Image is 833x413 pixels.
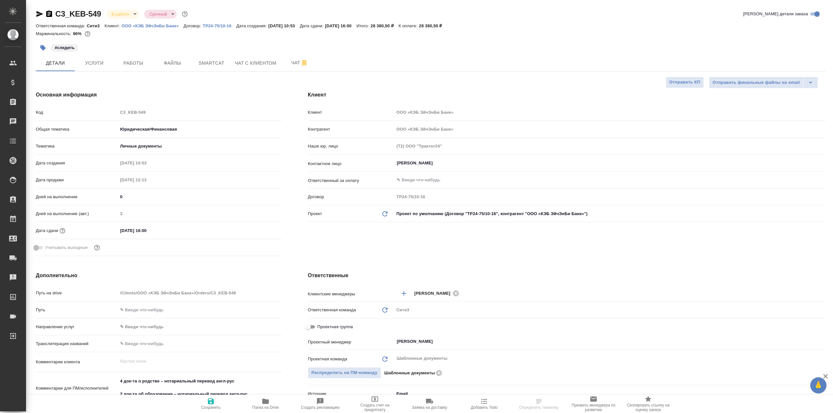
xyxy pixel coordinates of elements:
button: Если добавить услуги и заполнить их объемом, то дата рассчитается автоматически [58,226,67,235]
button: Скопировать ссылку для ЯМессенджера [36,10,44,18]
p: Проектный менеджер [308,339,394,345]
span: Заявка на доставку [412,405,447,410]
p: Дата создания: [236,23,268,28]
button: Доп статусы указывают на важность/срочность заказа [181,10,189,18]
p: Источник [308,391,394,397]
p: Маржинальность: [36,31,73,36]
p: Сити3 [87,23,105,28]
button: Добавить менеджера [396,286,412,301]
button: Добавить тэг [36,41,50,55]
button: Выбери, если сб и вс нужно считать рабочими днями для выполнения заказа. [93,243,101,252]
span: следить [50,45,79,50]
p: Код [36,109,118,116]
p: Наше юр. лицо [308,143,394,149]
p: Договор [308,194,394,200]
button: Open [822,179,824,181]
input: ✎ Введи что-нибудь [396,176,802,184]
a: C3_KEB-549 [55,9,101,18]
button: Отправить финальные файлы на email [709,77,803,88]
h4: Дополнительно [36,272,282,279]
button: Open [822,162,824,164]
button: Заявка на доставку [402,395,457,413]
p: Ответственная команда [308,307,356,313]
span: Smartcat [196,59,227,67]
p: К оплате: [399,23,419,28]
div: Сити3 [394,304,826,316]
p: Дата сдачи [36,227,58,234]
p: Клиент [308,109,394,116]
p: 28 380,50 ₽ [419,23,447,28]
p: [DATE] 10:53 [268,23,300,28]
p: Путь [36,307,118,313]
svg: Отписаться [300,59,308,67]
span: Чат с клиентом [235,59,276,67]
button: Отправить КП [666,77,704,88]
span: Папка на Drive [252,405,279,410]
p: Дата создания [36,160,118,166]
button: Скопировать ссылку [45,10,53,18]
p: Дней на выполнение [36,194,118,200]
button: Open [822,293,824,294]
button: Призвать менеджера по развитию [566,395,621,413]
h4: Ответственные [308,272,826,279]
span: Определить тематику [519,405,558,410]
span: Добавить Todo [471,405,498,410]
p: Путь на drive [36,290,118,296]
h4: Основная информация [36,91,282,99]
div: [PERSON_NAME] [414,289,461,297]
button: Распределить на ПМ-команду [308,367,381,379]
span: Чат [284,59,315,67]
button: Добавить Todo [457,395,512,413]
div: Email [394,388,826,399]
p: Комментарии клиента [36,359,118,365]
p: Контрагент [308,126,394,133]
p: #следить [55,45,75,51]
p: 28 380,50 ₽ [371,23,399,28]
p: Клиентские менеджеры [308,291,394,297]
span: Отправить КП [669,79,700,86]
span: 🙏 [813,379,824,392]
button: 🙏 [810,377,826,394]
input: Пустое поле [394,124,826,134]
button: Срочный [147,11,169,17]
p: Проектная команда [308,356,347,362]
h4: Клиент [308,91,826,99]
span: Скопировать ссылку на оценку заказа [625,403,672,412]
span: Создать рекламацию [301,405,340,410]
span: Отправить финальные файлы на email [713,79,800,86]
span: Файлы [157,59,188,67]
a: ТР24-75/10-16 [203,23,237,28]
input: ✎ Введи что-нибудь [118,192,282,201]
input: Пустое поле [118,209,282,218]
span: Проектная группа [317,324,353,330]
button: Скопировать ссылку на оценку заказа [621,395,676,413]
input: ✎ Введи что-нибудь [118,339,282,348]
input: ✎ Введи что-нибудь [118,305,282,315]
span: [PERSON_NAME] [414,290,454,297]
input: Пустое поле [118,158,175,168]
div: В работе [144,10,177,19]
p: ООО «КЭБ ЭйчЭнБи Банк» [122,23,184,28]
input: Пустое поле [394,108,826,117]
p: Общая тематика [36,126,118,133]
p: Контактное лицо [308,161,394,167]
p: Ответственный за оплату [308,177,394,184]
span: Призвать менеджера по развитию [570,403,617,412]
input: Пустое поле [118,108,282,117]
div: ✎ Введи что-нибудь [120,324,274,330]
p: Комментарии для ПМ/исполнителей [36,385,118,392]
div: Личные документы [118,141,282,152]
button: Сохранить [184,395,238,413]
p: Дата продажи [36,177,118,183]
p: [DATE] 16:00 [325,23,357,28]
button: Open [822,341,824,342]
input: Пустое поле [394,141,826,151]
p: Шаблонные документы [384,370,435,376]
span: Учитывать выходные [45,244,88,251]
p: Ответственная команда: [36,23,87,28]
div: ✎ Введи что-нибудь [118,321,282,332]
button: Папка на Drive [238,395,293,413]
input: Пустое поле [394,192,826,201]
p: Проект [308,211,322,217]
